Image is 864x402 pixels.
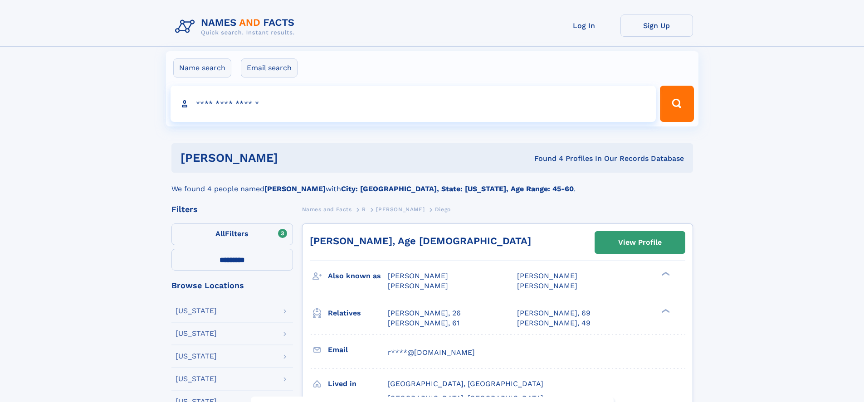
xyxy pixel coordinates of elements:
[176,375,217,383] div: [US_STATE]
[659,308,670,314] div: ❯
[328,376,388,392] h3: Lived in
[302,203,352,215] a: Names and Facts
[376,206,425,213] span: [PERSON_NAME]
[328,305,388,321] h3: Relatives
[376,203,425,215] a: [PERSON_NAME]
[176,330,217,337] div: [US_STATE]
[171,223,293,245] label: Filters
[362,206,366,213] span: R
[171,205,293,213] div: Filters
[517,308,591,318] a: [PERSON_NAME], 69
[595,232,685,253] a: View Profile
[517,281,577,290] span: [PERSON_NAME]
[388,271,448,280] span: [PERSON_NAME]
[406,154,684,164] div: Found 4 Profiles In Our Records Database
[173,58,231,77] label: Name search
[176,307,217,315] div: [US_STATE]
[620,15,693,37] a: Sign Up
[388,308,461,318] a: [PERSON_NAME], 26
[328,342,388,358] h3: Email
[328,268,388,284] h3: Also known as
[548,15,620,37] a: Log In
[659,271,670,277] div: ❯
[362,203,366,215] a: R
[176,353,217,360] div: [US_STATE]
[517,318,591,328] a: [PERSON_NAME], 49
[181,152,406,164] h1: [PERSON_NAME]
[171,15,302,39] img: Logo Names and Facts
[341,184,574,193] b: City: [GEOGRAPHIC_DATA], State: [US_STATE], Age Range: 45-60
[215,229,225,238] span: All
[171,173,693,194] div: We found 4 people named with .
[618,232,662,253] div: View Profile
[264,184,326,193] b: [PERSON_NAME]
[241,58,298,77] label: Email search
[517,271,577,280] span: [PERSON_NAME]
[660,86,693,122] button: Search Button
[310,235,531,247] a: [PERSON_NAME], Age [DEMOGRAPHIC_DATA]
[388,281,448,290] span: [PERSON_NAME]
[171,86,656,122] input: search input
[388,318,459,328] a: [PERSON_NAME], 61
[435,206,451,213] span: Diego
[171,281,293,290] div: Browse Locations
[388,379,543,388] span: [GEOGRAPHIC_DATA], [GEOGRAPHIC_DATA]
